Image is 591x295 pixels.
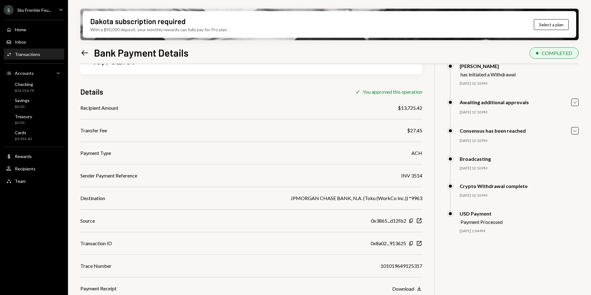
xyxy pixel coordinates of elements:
div: $0.00 [15,104,30,109]
div: Dakota subscription required [90,16,185,26]
div: $0.00 [15,120,32,126]
div: Download [392,286,414,292]
a: Inbox [4,36,64,47]
div: 101019649125317 [381,262,422,270]
a: Team [4,175,64,186]
div: Inbox [15,39,26,45]
div: Transaction ID [80,240,112,247]
div: $27.45 [407,127,422,134]
div: [DATE] 12:10 PM [460,81,579,86]
button: Select a plan [534,19,569,30]
div: Accounts [15,71,34,76]
div: Transactions [15,52,40,57]
div: Source [80,217,95,224]
div: $9,933.60 [15,136,32,142]
div: Payment Type [80,149,111,157]
div: ACH [411,149,422,157]
div: Consensus has been reached [460,128,526,134]
h1: Bank Payment Details [94,46,189,59]
div: Payment Receipt [80,285,117,292]
div: Sky Frontier Fou... [17,7,51,13]
div: Recipients [15,166,36,171]
div: S [4,5,14,15]
div: Rewards [15,154,32,159]
div: With a $90,000 deposit, your monthly rewards can fully pay for Pro plan. [90,26,228,33]
div: [DATE] 1:04 PM [460,229,579,234]
div: Treasury [15,114,32,119]
a: Transactions [4,49,64,60]
div: [DATE] 12:10 PM [460,166,579,171]
div: Cards [15,130,32,135]
div: [PERSON_NAME] [460,63,516,69]
div: JPMORGAN CHASE BANK, N.A. (Toku (WorkCo Inc.)) *9963 [291,195,422,202]
div: 0x3865...d12fb2 [371,217,406,224]
div: You approved this operation [363,89,422,95]
div: Awaiting additional approvals [460,99,529,105]
div: Recipient Amount [80,104,118,112]
div: COMPLETED [542,50,572,56]
div: Broadcasting [460,156,491,162]
div: Savings [15,98,30,103]
a: Cards$9,933.60 [4,128,64,143]
div: [DATE] 12:10 PM [460,110,579,115]
div: Sender Payment Reference [80,172,137,179]
div: INV 3514 [401,172,422,179]
a: Recipients [4,163,64,174]
div: Transfer Fee [80,127,107,134]
a: Rewards [4,151,64,162]
div: Home [15,27,26,32]
div: [DATE] 12:10 PM [460,138,579,143]
div: Crypto Withdrawal complete [460,183,528,189]
a: Savings$0.00 [4,96,64,111]
div: [DATE] 12:10 PM [460,193,579,198]
div: $13,725.42 [398,104,422,112]
a: Treasury$0.00 [4,112,64,127]
div: Destination [80,195,105,202]
div: has initiated a Withdrawal [461,71,516,77]
div: $56,014.78 [15,88,34,93]
button: Download [392,285,422,292]
div: Trace Number [80,262,112,270]
div: Team [15,178,26,184]
div: Checking [15,82,34,87]
h3: Details [80,87,103,97]
div: Payment Processed [461,219,503,225]
div: 0x8a02...913625 [371,240,406,247]
a: Accounts [4,67,64,79]
div: USD Payment [460,211,503,216]
a: Home [4,24,64,35]
a: Checking$56,014.78 [4,80,64,95]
